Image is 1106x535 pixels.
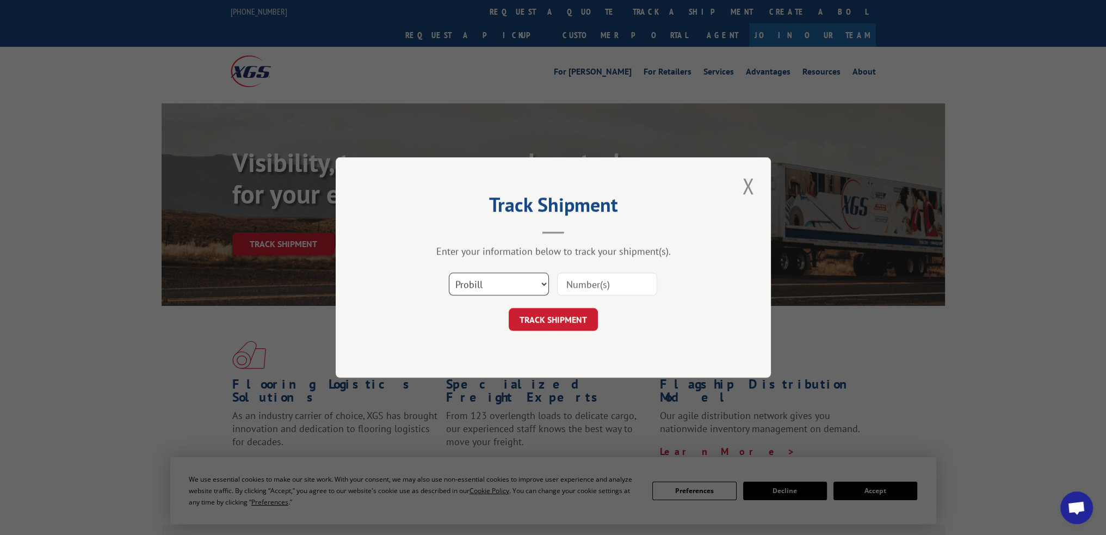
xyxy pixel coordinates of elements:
div: Enter your information below to track your shipment(s). [390,245,716,257]
a: Open chat [1060,491,1093,524]
input: Number(s) [557,273,657,296]
h2: Track Shipment [390,197,716,218]
button: TRACK SHIPMENT [509,308,598,331]
button: Close modal [739,171,757,201]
